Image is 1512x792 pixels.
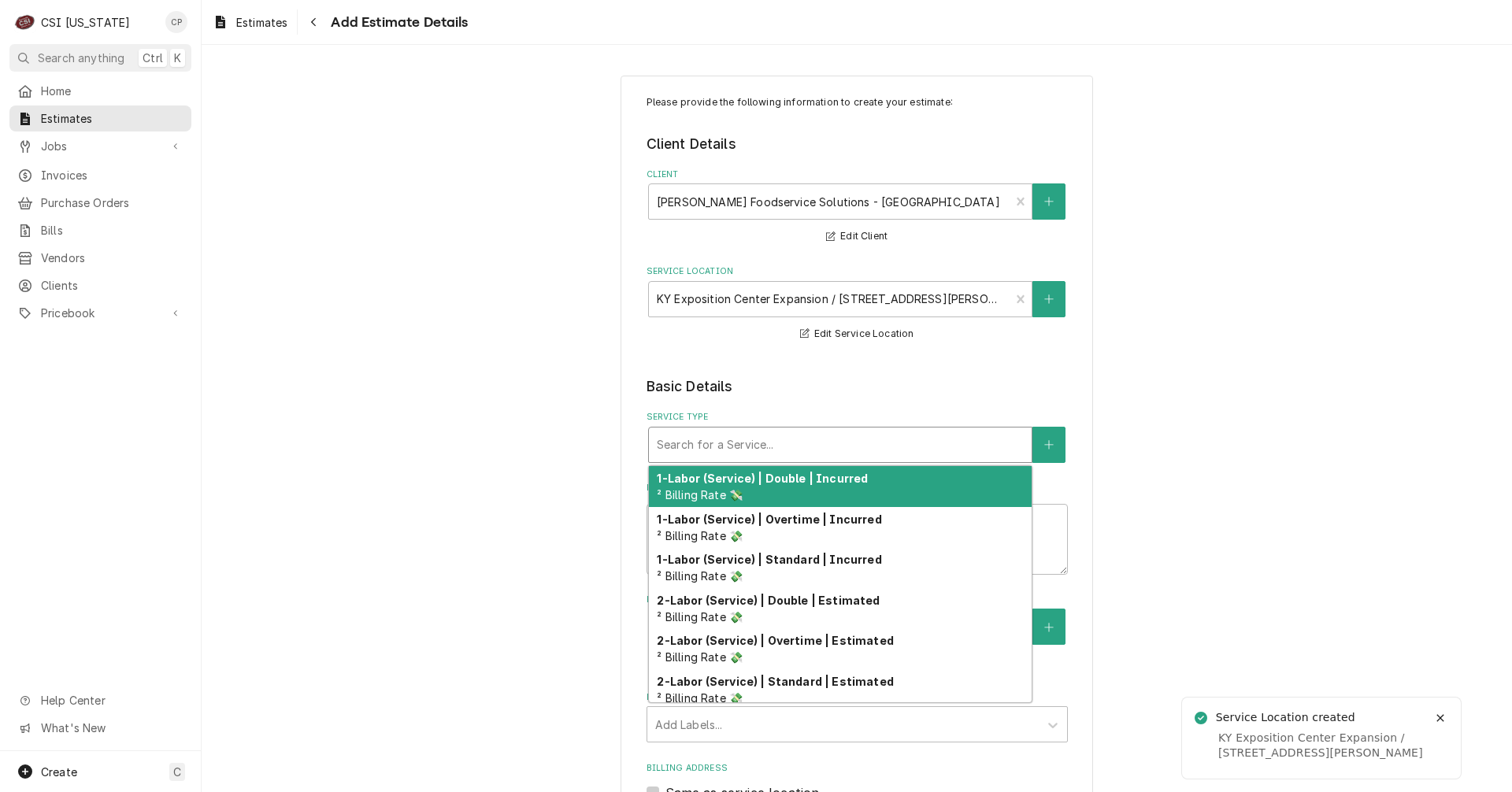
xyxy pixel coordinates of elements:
span: Home [41,83,183,99]
legend: Basic Details [647,376,1068,397]
label: Equipment [647,594,1068,606]
a: Clients [9,272,191,298]
strong: 2-Labor (Service) | Standard | Estimated [657,675,893,688]
svg: Create New Location [1044,294,1054,305]
svg: Create New Client [1044,196,1054,207]
span: Vendors [41,250,183,266]
div: Client [647,168,1068,246]
a: Estimates [9,105,191,131]
div: CSI [US_STATE] [41,14,130,31]
label: Service Type [647,411,1068,424]
div: Service Location [647,265,1068,343]
span: What's New [41,720,182,736]
span: Jobs [41,138,160,154]
span: Invoices [41,167,183,183]
span: ² Billing Rate 💸 [657,650,743,664]
a: Estimates [206,9,294,35]
div: Labels [647,691,1068,742]
span: Bills [41,222,183,239]
span: ² Billing Rate 💸 [657,610,743,624]
p: Please provide the following information to create your estimate: [647,95,1068,109]
div: Equipment [647,594,1068,672]
a: Bills [9,217,191,243]
span: Create [41,765,77,779]
span: Estimates [236,14,287,31]
span: Add Estimate Details [326,12,468,33]
div: Craig Pierce's Avatar [165,11,187,33]
a: Vendors [9,245,191,271]
a: Go to Pricebook [9,300,191,326]
a: Go to Help Center [9,687,191,713]
button: Create New Location [1032,281,1065,317]
label: Reason For Call [647,482,1068,494]
a: Purchase Orders [9,190,191,216]
button: Edit Service Location [798,324,917,344]
span: Estimates [41,110,183,127]
span: Search anything [38,50,124,66]
label: Billing Address [647,762,1068,775]
button: Create New Service [1032,427,1065,463]
span: Pricebook [41,305,160,321]
strong: 2-Labor (Service) | Overtime | Estimated [657,634,893,647]
span: C [173,764,181,780]
span: K [174,50,181,66]
div: Service Type [647,411,1068,462]
strong: 1-Labor (Service) | Standard | Incurred [657,553,881,566]
button: Create New Client [1032,183,1065,220]
div: CP [165,11,187,33]
div: C [14,11,36,33]
label: Client [647,168,1068,181]
span: ² Billing Rate 💸 [657,569,743,583]
button: Edit Client [824,227,890,246]
svg: Create New Equipment [1044,622,1054,633]
span: Ctrl [143,50,163,66]
button: Search anythingCtrlK [9,44,191,72]
button: Navigate back [301,9,326,35]
span: Purchase Orders [41,194,183,211]
span: Help Center [41,692,182,709]
label: Service Location [647,265,1068,278]
div: Reason For Call [647,482,1068,574]
label: Labels [647,691,1068,704]
svg: Create New Service [1044,439,1054,450]
span: Clients [41,277,183,294]
strong: 1-Labor (Service) | Double | Incurred [657,472,868,485]
span: ² Billing Rate 💸 [657,488,743,501]
button: Create New Equipment [1032,609,1065,645]
div: Service Location created [1216,709,1358,726]
div: KY Exposition Center Expansion / [STREET_ADDRESS][PERSON_NAME] [1218,731,1425,761]
legend: Client Details [647,134,1068,154]
a: Invoices [9,162,191,188]
span: ² Billing Rate 💸 [657,691,743,705]
a: Go to What's New [9,715,191,741]
a: Home [9,78,191,104]
strong: 1-Labor (Service) | Overtime | Incurred [657,513,881,526]
strong: 2-Labor (Service) | Double | Estimated [657,594,880,607]
a: Go to Jobs [9,133,191,159]
span: ² Billing Rate 💸 [657,529,743,542]
div: CSI Kentucky's Avatar [14,11,36,33]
